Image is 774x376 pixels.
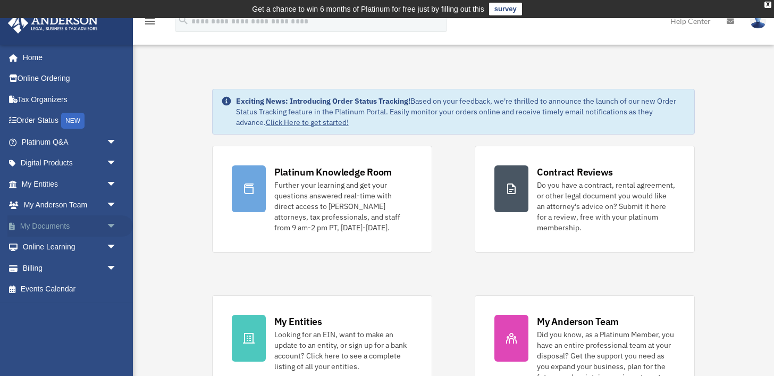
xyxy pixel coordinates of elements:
[106,153,128,174] span: arrow_drop_down
[144,15,156,28] i: menu
[475,146,695,253] a: Contract Reviews Do you have a contract, rental agreement, or other legal document you would like...
[106,195,128,216] span: arrow_drop_down
[7,89,133,110] a: Tax Organizers
[274,180,413,233] div: Further your learning and get your questions answered real-time with direct access to [PERSON_NAM...
[7,195,133,216] a: My Anderson Teamarrow_drop_down
[7,153,133,174] a: Digital Productsarrow_drop_down
[489,3,522,15] a: survey
[7,47,128,68] a: Home
[106,237,128,258] span: arrow_drop_down
[236,96,410,106] strong: Exciting News: Introducing Order Status Tracking!
[61,113,85,129] div: NEW
[178,14,189,26] i: search
[212,146,432,253] a: Platinum Knowledge Room Further your learning and get your questions answered real-time with dire...
[7,131,133,153] a: Platinum Q&Aarrow_drop_down
[764,2,771,8] div: close
[537,165,613,179] div: Contract Reviews
[7,110,133,132] a: Order StatusNEW
[236,96,686,128] div: Based on your feedback, we're thrilled to announce the launch of our new Order Status Tracking fe...
[106,131,128,153] span: arrow_drop_down
[274,329,413,372] div: Looking for an EIN, want to make an update to an entity, or sign up for a bank account? Click her...
[7,68,133,89] a: Online Ordering
[106,257,128,279] span: arrow_drop_down
[537,315,619,328] div: My Anderson Team
[750,13,766,29] img: User Pic
[252,3,484,15] div: Get a chance to win 6 months of Platinum for free just by filling out this
[5,13,101,34] img: Anderson Advisors Platinum Portal
[7,237,133,258] a: Online Learningarrow_drop_down
[144,19,156,28] a: menu
[106,173,128,195] span: arrow_drop_down
[7,215,133,237] a: My Documentsarrow_drop_down
[274,165,392,179] div: Platinum Knowledge Room
[106,215,128,237] span: arrow_drop_down
[266,118,349,127] a: Click Here to get started!
[7,279,133,300] a: Events Calendar
[7,173,133,195] a: My Entitiesarrow_drop_down
[537,180,675,233] div: Do you have a contract, rental agreement, or other legal document you would like an attorney's ad...
[7,257,133,279] a: Billingarrow_drop_down
[274,315,322,328] div: My Entities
